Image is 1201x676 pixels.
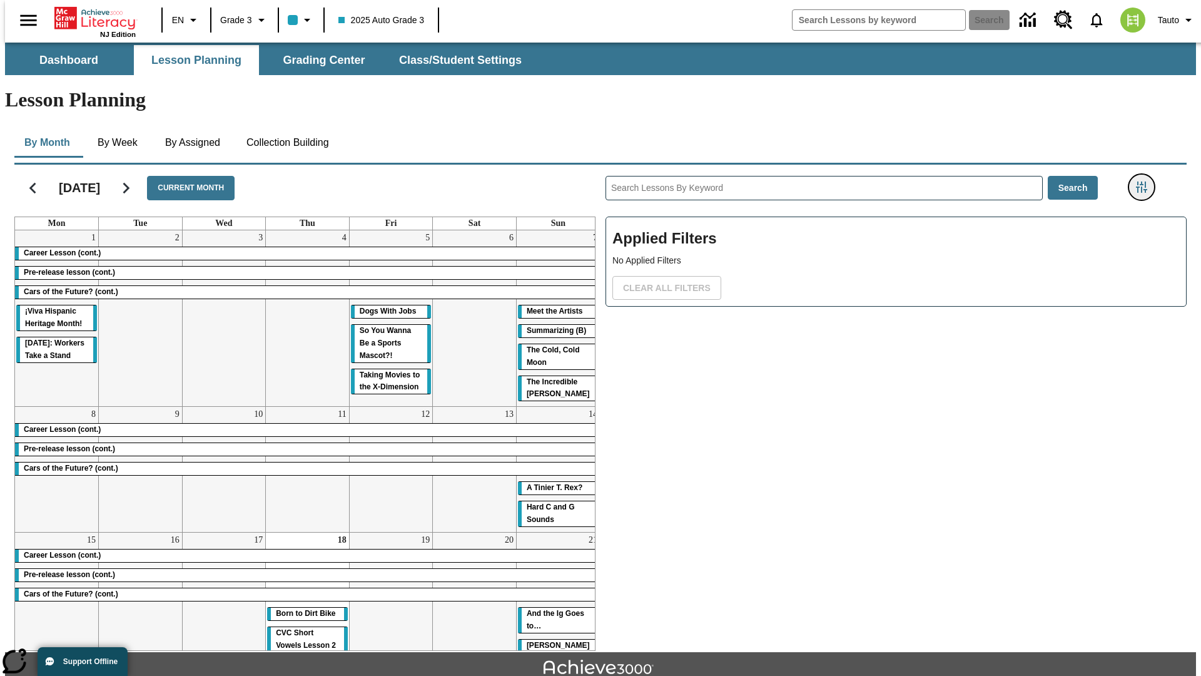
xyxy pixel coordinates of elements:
[606,217,1187,307] div: Applied Filters
[433,407,517,533] td: September 13, 2025
[349,230,433,407] td: September 5, 2025
[549,217,568,230] a: Sunday
[1048,176,1098,200] button: Search
[15,588,600,601] div: Cars of the Future? (cont.)
[527,483,582,492] span: A Tinier T. Rex?
[502,407,516,422] a: September 13, 2025
[527,609,584,630] span: And the Ig Goes to…
[213,217,235,230] a: Wednesday
[527,346,580,367] span: The Cold, Cold Moon
[586,407,600,422] a: September 14, 2025
[351,325,432,362] div: So You Wanna Be a Sports Mascot?!
[527,307,583,315] span: Meet the Artists
[612,254,1180,267] p: No Applied Filters
[399,53,522,68] span: Class/Student Settings
[266,230,350,407] td: September 4, 2025
[360,326,411,360] span: So You Wanna Be a Sports Mascot?!
[360,307,417,315] span: Dogs With Jobs
[1113,4,1153,36] button: Select a new avatar
[266,407,350,533] td: September 11, 2025
[335,533,349,548] a: September 18, 2025
[612,223,1180,254] h2: Applied Filters
[4,160,595,651] div: Calendar
[267,627,348,652] div: CVC Short Vowels Lesson 2
[182,230,266,407] td: September 3, 2025
[131,217,149,230] a: Tuesday
[168,533,182,548] a: September 16, 2025
[99,230,183,407] td: September 2, 2025
[595,160,1187,651] div: Search
[15,463,600,475] div: Cars of the Future? (cont.)
[24,444,115,453] span: Pre-release lesson (cont.)
[251,407,265,422] a: September 10, 2025
[5,88,1196,111] h1: Lesson Planning
[527,641,590,662] span: Joplin's Question
[516,230,600,407] td: September 7, 2025
[236,128,339,158] button: Collection Building
[338,14,425,27] span: 2025 Auto Grade 3
[418,407,432,422] a: September 12, 2025
[507,230,516,245] a: September 6, 2025
[267,608,348,620] div: Born to Dirt Bike
[340,230,349,245] a: September 4, 2025
[24,464,118,473] span: Cars of the Future? (cont.)
[151,53,241,68] span: Lesson Planning
[1012,3,1046,38] a: Data Center
[59,180,100,195] h2: [DATE]
[147,176,235,200] button: Current Month
[283,9,320,31] button: Class color is light blue. Change class color
[24,590,118,598] span: Cars of the Future? (cont.)
[297,217,318,230] a: Thursday
[15,230,99,407] td: September 1, 2025
[518,501,599,526] div: Hard C and G Sounds
[276,609,335,618] span: Born to Dirt Bike
[15,443,600,456] div: Pre-release lesson (cont.)
[5,45,533,75] div: SubNavbar
[14,128,80,158] button: By Month
[15,424,600,436] div: Career Lesson (cont.)
[100,31,136,38] span: NJ Edition
[182,407,266,533] td: September 10, 2025
[590,230,600,245] a: September 7, 2025
[351,369,432,394] div: Taking Movies to the X-Dimension
[283,53,365,68] span: Grading Center
[24,425,101,434] span: Career Lesson (cont.)
[586,533,600,548] a: September 21, 2025
[15,550,600,562] div: Career Lesson (cont.)
[15,247,600,260] div: Career Lesson (cont.)
[25,339,84,360] span: Labor Day: Workers Take a Stand
[24,570,115,579] span: Pre-release lesson (cont.)
[389,45,532,75] button: Class/Student Settings
[24,287,118,296] span: Cars of the Future? (cont.)
[215,9,274,31] button: Grade: Grade 3, Select a grade
[10,2,47,39] button: Open side menu
[24,268,115,277] span: Pre-release lesson (cont.)
[383,217,400,230] a: Friday
[1158,14,1179,27] span: Tauto
[502,533,516,548] a: September 20, 2025
[15,569,600,581] div: Pre-release lesson (cont.)
[24,551,101,560] span: Career Lesson (cont.)
[516,407,600,533] td: September 14, 2025
[220,14,252,27] span: Grade 3
[1046,3,1080,37] a: Resource Center, Will open in new tab
[16,305,97,330] div: ¡Viva Hispanic Heritage Month!
[24,248,101,257] span: Career Lesson (cont.)
[110,172,142,204] button: Next
[89,407,98,422] a: September 8, 2025
[172,14,184,27] span: EN
[5,43,1196,75] div: SubNavbar
[1153,9,1201,31] button: Profile/Settings
[518,305,599,318] div: Meet the Artists
[518,482,599,494] div: A Tinier T. Rex?
[15,286,600,299] div: Cars of the Future? (cont.)
[99,407,183,533] td: September 9, 2025
[433,230,517,407] td: September 6, 2025
[793,10,965,30] input: search field
[1120,8,1145,33] img: avatar image
[527,377,590,399] span: The Incredible Kellee Edwards
[518,344,599,369] div: The Cold, Cold Moon
[418,533,432,548] a: September 19, 2025
[527,503,575,524] span: Hard C and G Sounds
[84,533,98,548] a: September 15, 2025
